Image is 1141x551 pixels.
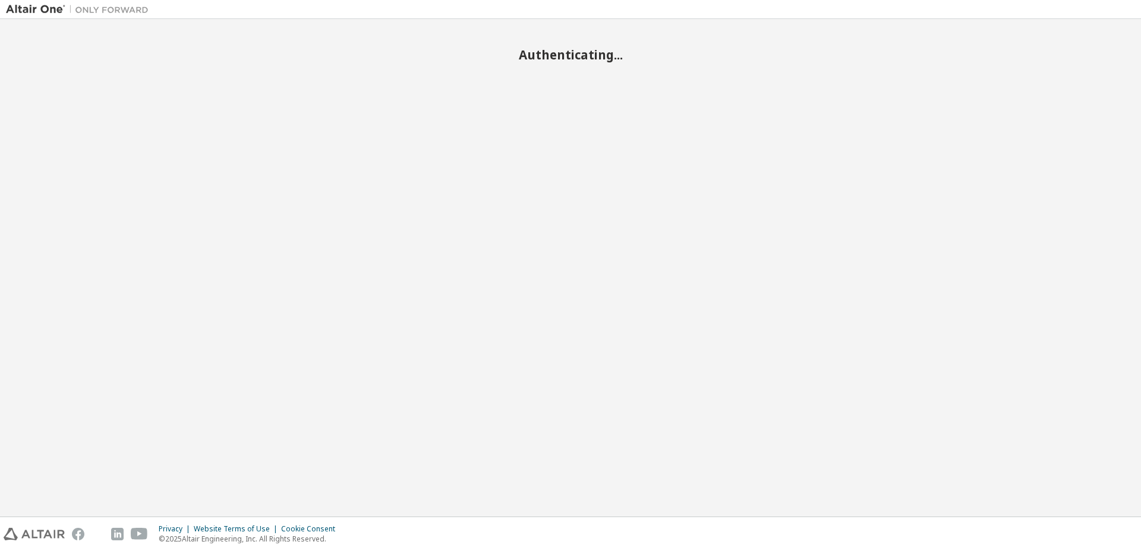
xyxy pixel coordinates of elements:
[72,528,84,540] img: facebook.svg
[131,528,148,540] img: youtube.svg
[111,528,124,540] img: linkedin.svg
[281,524,342,534] div: Cookie Consent
[6,4,155,15] img: Altair One
[159,534,342,544] p: © 2025 Altair Engineering, Inc. All Rights Reserved.
[194,524,281,534] div: Website Terms of Use
[159,524,194,534] div: Privacy
[4,528,65,540] img: altair_logo.svg
[6,47,1135,62] h2: Authenticating...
